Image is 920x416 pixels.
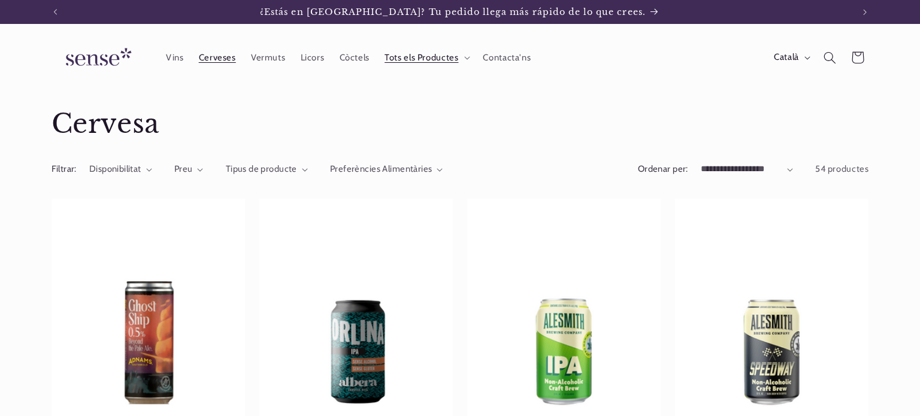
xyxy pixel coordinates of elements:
span: Català [774,51,799,64]
span: Disponibilitat [89,163,141,174]
a: Contacta'ns [476,44,538,71]
span: Preu [174,163,193,174]
span: Tots els Productes [385,52,458,63]
summary: Cerca [816,44,843,71]
span: Vins [166,52,184,63]
span: Vermuts [251,52,285,63]
span: Còctels [340,52,370,63]
a: Vins [158,44,191,71]
span: Tipus de producte [226,163,297,174]
span: 54 productes [815,163,869,174]
label: Ordenar per: [638,163,688,174]
span: Preferències Alimentàries [330,163,432,174]
h1: Cervesa [52,107,869,141]
h2: Filtrar: [52,163,77,176]
a: Vermuts [243,44,293,71]
span: Licors [301,52,325,63]
span: Cerveses [199,52,236,63]
button: Català [767,45,816,69]
a: Licors [293,44,332,71]
summary: Preu [174,163,204,176]
a: Còctels [332,44,377,71]
summary: Preferències Alimentàries (0 seleccionat) [330,163,443,176]
a: Sense [47,36,146,80]
summary: Tots els Productes [377,44,476,71]
summary: Tipus de producte (0 seleccionat) [226,163,308,176]
img: Sense [52,41,141,75]
span: Contacta'ns [483,52,531,63]
a: Cerveses [191,44,243,71]
span: ¿Estás en [GEOGRAPHIC_DATA]? Tu pedido llega más rápido de lo que crees. [260,7,646,17]
summary: Disponibilitat (0 seleccionat) [89,163,152,176]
